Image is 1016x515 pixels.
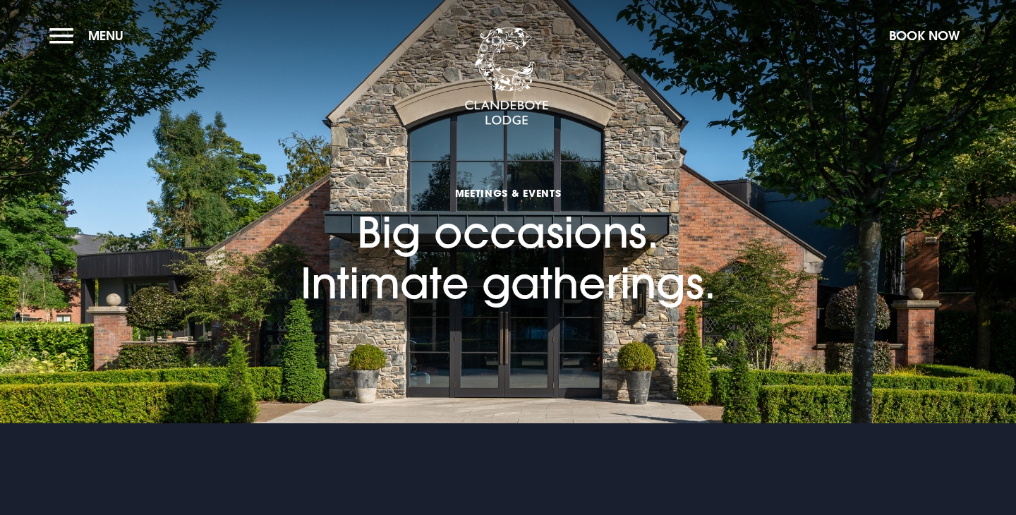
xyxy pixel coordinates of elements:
[464,28,549,126] img: Clandeboye Lodge
[301,122,716,308] h1: Big occasions. Intimate gatherings.
[301,186,716,200] span: Meetings & Events
[88,28,123,44] span: Menu
[882,20,967,51] button: Book Now
[49,20,131,51] button: Menu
